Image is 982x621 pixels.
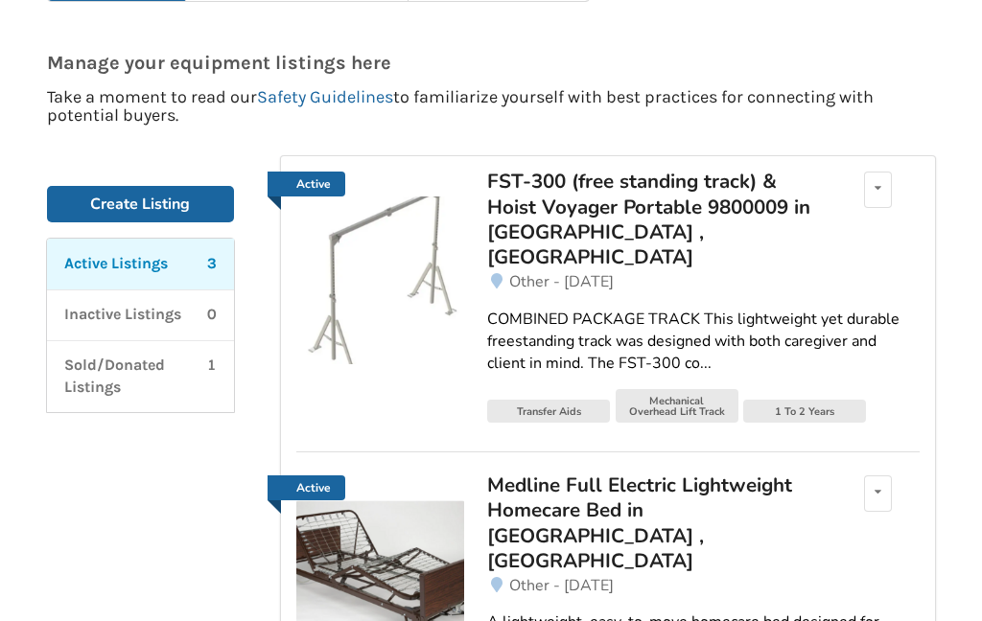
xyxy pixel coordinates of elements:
p: 0 [207,304,217,326]
img: transfer aids-fst-300 (free standing track) & hoist voyager portable 9800009 in qualicum beach , bc [296,196,464,364]
p: 3 [207,253,217,275]
a: Create Listing [47,186,235,222]
div: 1 To 2 Years [743,400,866,423]
div: COMBINED PACKAGE TRACK This lightweight yet durable freestanding track was designed with both car... [487,309,919,375]
p: Sold/Donated Listings [64,355,208,399]
div: FST-300 (free standing track) & Hoist Voyager Portable 9800009 in [GEOGRAPHIC_DATA] , [GEOGRAPHIC... [487,169,823,270]
a: COMBINED PACKAGE TRACK This lightweight yet durable freestanding track was designed with both car... [487,293,919,390]
p: Active Listings [64,253,168,275]
a: Medline Full Electric Lightweight Homecare Bed in [GEOGRAPHIC_DATA] , [GEOGRAPHIC_DATA] [487,475,823,574]
a: Active [268,172,345,196]
a: FST-300 (free standing track) & Hoist Voyager Portable 9800009 in [GEOGRAPHIC_DATA] , [GEOGRAPHIC... [487,172,823,270]
span: Other - [DATE] [509,575,614,596]
p: Take a moment to read our to familiarize yourself with best practices for connecting with potenti... [47,88,936,125]
p: Inactive Listings [64,304,181,326]
a: Transfer AidsMechanical Overhead Lift Track1 To 2 Years [487,389,919,427]
a: Other - [DATE] [487,270,919,293]
a: Active [268,475,345,500]
a: Active [296,172,464,364]
a: Safety Guidelines [257,86,393,107]
a: Other - [DATE] [487,574,919,597]
div: Transfer Aids [487,400,610,423]
span: Other - [DATE] [509,271,614,292]
p: Manage your equipment listings here [47,53,936,73]
div: Medline Full Electric Lightweight Homecare Bed in [GEOGRAPHIC_DATA] , [GEOGRAPHIC_DATA] [487,472,823,574]
p: 1 [207,355,217,399]
div: Mechanical Overhead Lift Track [616,389,738,423]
